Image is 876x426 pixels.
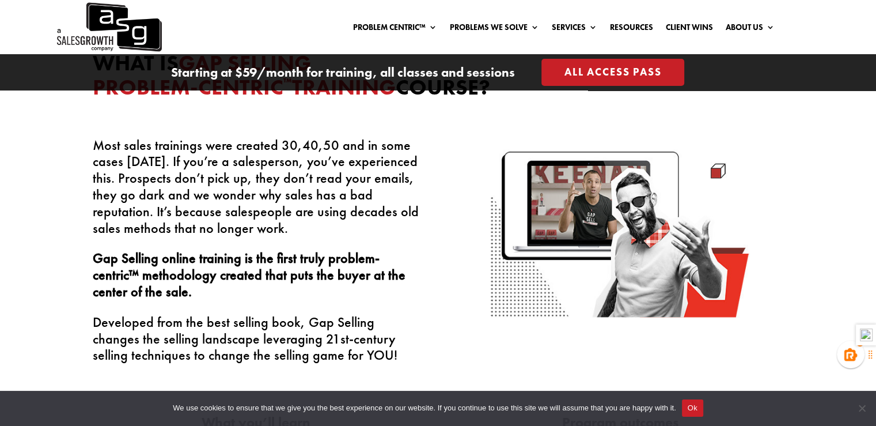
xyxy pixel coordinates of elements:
[856,402,867,414] span: No
[93,137,419,251] p: Most sales trainings were created 30,40,50 and in some cases [DATE]. If you’re a salesperson, you...
[610,23,653,36] a: Resources
[93,249,405,300] strong: Gap Selling online training is the first truly problem-centric™ methodology created that puts the...
[541,59,685,86] a: All Access Pass
[726,23,775,36] a: About Us
[552,23,597,36] a: Services
[666,23,713,36] a: Client Wins
[353,23,437,36] a: Problem Centric™
[173,402,676,414] span: We use cookies to ensure that we give you the best experience on our website. If you continue to ...
[491,137,750,318] img: gap-selling-problem-centric-training-what-is-it
[93,314,419,364] p: Developed from the best selling book, Gap Selling changes the selling landscape leveraging 21st-c...
[450,23,539,36] a: Problems We Solve
[682,399,703,417] button: Ok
